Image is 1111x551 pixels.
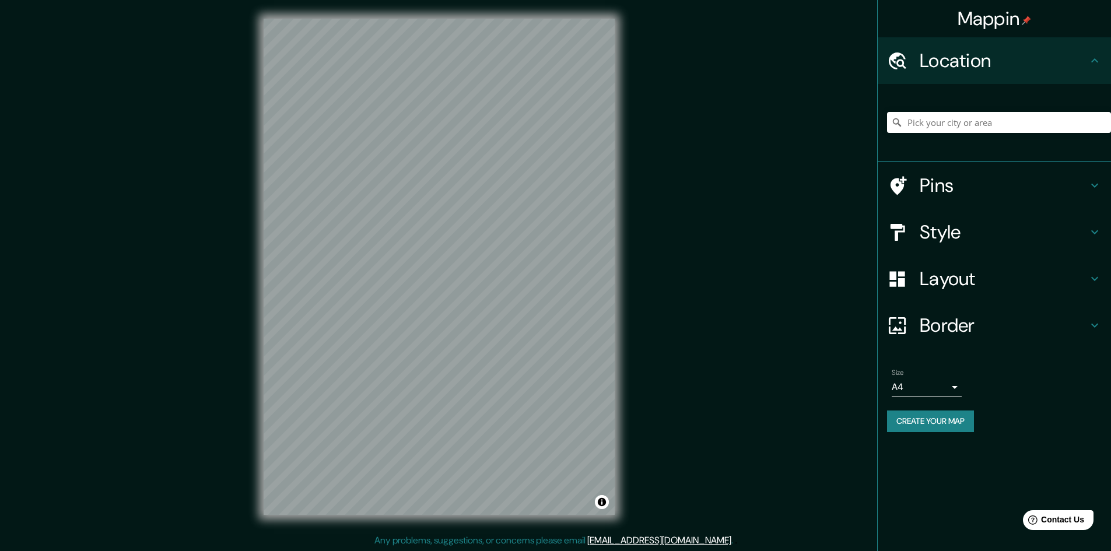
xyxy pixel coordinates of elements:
div: A4 [892,378,962,396]
button: Toggle attribution [595,495,609,509]
div: Style [878,209,1111,255]
div: Layout [878,255,1111,302]
div: Border [878,302,1111,349]
h4: Layout [920,267,1088,290]
div: . [735,534,737,548]
p: Any problems, suggestions, or concerns please email . [374,534,733,548]
div: Location [878,37,1111,84]
div: . [733,534,735,548]
h4: Mappin [958,7,1032,30]
canvas: Map [264,19,615,515]
label: Size [892,368,904,378]
input: Pick your city or area [887,112,1111,133]
button: Create your map [887,410,974,432]
a: [EMAIL_ADDRESS][DOMAIN_NAME] [587,534,731,546]
div: Pins [878,162,1111,209]
h4: Border [920,314,1088,337]
iframe: Help widget launcher [1007,506,1098,538]
h4: Style [920,220,1088,244]
h4: Pins [920,174,1088,197]
img: pin-icon.png [1022,16,1031,25]
h4: Location [920,49,1088,72]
